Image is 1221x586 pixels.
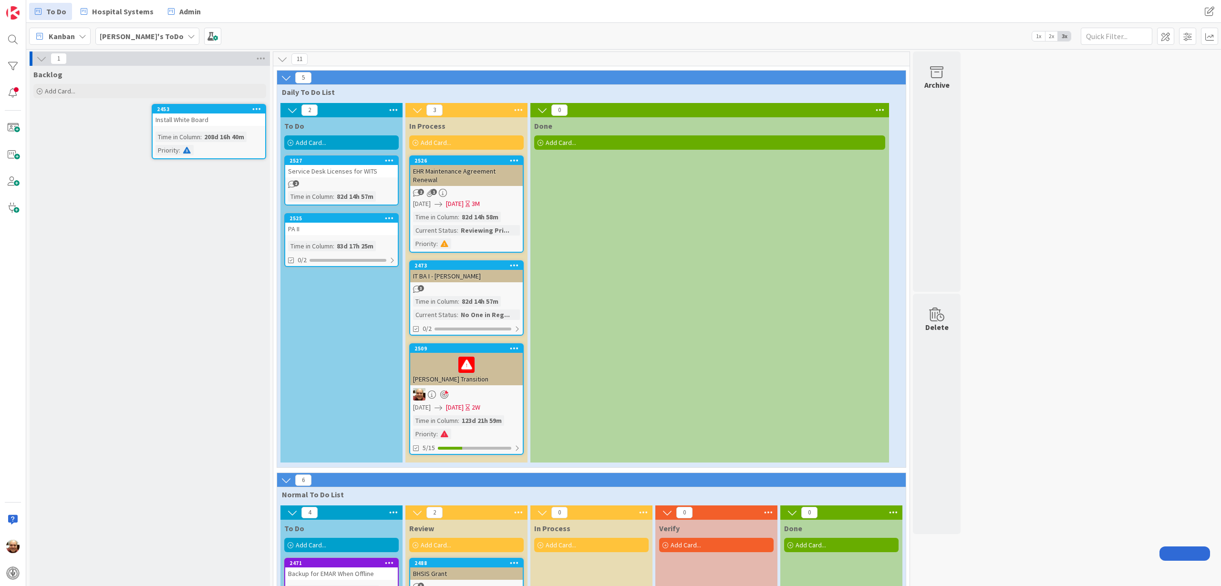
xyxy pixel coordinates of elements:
div: Time in Column [413,415,458,426]
span: [DATE] [446,199,464,209]
div: Priority [155,145,179,155]
span: 6 [295,474,311,486]
span: Review [409,524,434,533]
div: [PERSON_NAME] Transition [410,353,523,385]
div: EHR Maintenance Agreement Renewal [410,165,523,186]
div: 2453Install White Board [153,105,265,126]
span: To Do [284,524,304,533]
div: 3M [472,199,480,209]
span: 0 [801,507,817,518]
div: Reviewing Pri... [458,225,512,236]
span: Add Card... [796,541,826,549]
div: 2527 [290,157,398,164]
span: Kanban [49,31,75,42]
input: Quick Filter... [1081,28,1152,45]
span: 5 [295,72,311,83]
div: Ed [410,388,523,401]
div: 2488BHSIS Grant [410,559,523,580]
div: 123d 21h 59m [459,415,504,426]
span: Verify [659,524,680,533]
span: Add Card... [296,541,326,549]
div: 2526 [410,156,523,165]
div: Priority [413,238,436,249]
div: 2526EHR Maintenance Agreement Renewal [410,156,523,186]
div: 2488 [414,560,523,566]
span: : [200,132,202,142]
div: 208d 16h 40m [202,132,247,142]
span: : [333,191,334,202]
span: Done [784,524,802,533]
img: avatar [6,566,20,580]
span: 2 [301,104,318,116]
span: To Do [284,121,304,131]
div: 2509 [414,345,523,352]
span: 0 [551,104,568,116]
span: Add Card... [421,541,451,549]
div: Priority [413,429,436,439]
span: To Do [46,6,66,17]
div: 2473IT BA I - [PERSON_NAME] [410,261,523,282]
span: 1 [431,189,437,195]
div: PA II [285,223,398,235]
div: Current Status [413,225,457,236]
span: 11 [291,53,308,65]
span: Backlog [33,70,62,79]
span: Add Card... [546,138,576,147]
div: 2488 [410,559,523,567]
span: 2 [418,189,424,195]
div: 2509 [410,344,523,353]
span: 1 [51,53,67,64]
span: 0 [676,507,693,518]
span: Add Card... [45,87,75,95]
span: 0/2 [423,324,432,334]
img: Ed [413,388,425,401]
a: Hospital Systems [75,3,159,20]
span: 2 [426,507,443,518]
div: Time in Column [288,191,333,202]
div: 2526 [414,157,523,164]
b: [PERSON_NAME]'s ToDo [100,31,184,41]
span: [DATE] [446,402,464,412]
a: Admin [162,3,207,20]
span: In Process [409,121,445,131]
div: Install White Board [153,113,265,126]
div: 2471 [290,560,398,566]
div: Time in Column [288,241,333,251]
div: 2509[PERSON_NAME] Transition [410,344,523,385]
div: No One in Reg... [458,309,512,320]
div: IT BA I - [PERSON_NAME] [410,270,523,282]
div: 2527Service Desk Licenses for WITS [285,156,398,177]
span: Add Card... [421,138,451,147]
div: 2471 [285,559,398,567]
span: : [179,145,180,155]
div: 83d 17h 25m [334,241,376,251]
div: BHSIS Grant [410,567,523,580]
span: : [436,238,438,249]
div: 2473 [414,262,523,269]
div: 2527 [285,156,398,165]
span: 3 [426,104,443,116]
span: Normal To Do List [282,490,894,499]
span: : [458,415,459,426]
span: Hospital Systems [92,6,154,17]
div: 82d 14h 58m [459,212,501,222]
span: 0/2 [298,255,307,265]
div: 2473 [410,261,523,270]
span: Daily To Do List [282,87,894,97]
span: Add Card... [671,541,701,549]
img: Ed [6,540,20,553]
span: 2x [1045,31,1058,41]
span: 4 [301,507,318,518]
span: 1x [1032,31,1045,41]
span: : [457,225,458,236]
span: : [458,212,459,222]
div: 82d 14h 57m [459,296,501,307]
div: Delete [925,321,949,333]
span: 3 [418,285,424,291]
span: : [436,429,438,439]
img: Visit kanbanzone.com [6,6,20,20]
div: 2453 [153,105,265,113]
div: 2453 [157,106,265,113]
span: 5/15 [423,443,435,453]
span: 0 [551,507,568,518]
